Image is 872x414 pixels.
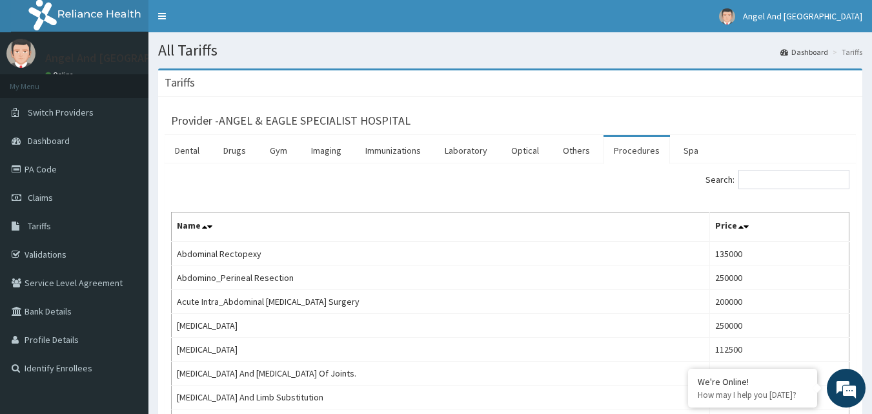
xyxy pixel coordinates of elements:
label: Search: [705,170,849,189]
td: [MEDICAL_DATA] [172,314,710,338]
a: Procedures [603,137,670,164]
span: Angel And [GEOGRAPHIC_DATA] [743,10,862,22]
a: Immunizations [355,137,431,164]
h3: Tariffs [165,77,195,88]
textarea: Type your message and hit 'Enter' [6,276,246,322]
td: [MEDICAL_DATA] And [MEDICAL_DATA] Of Joints. [172,362,710,386]
span: Claims [28,192,53,203]
th: Name [172,212,710,242]
span: Dashboard [28,135,70,147]
td: Acute Intra_Abdominal [MEDICAL_DATA] Surgery [172,290,710,314]
td: [MEDICAL_DATA] And Limb Substitution [172,386,710,409]
span: Switch Providers [28,107,94,118]
h3: Provider - ANGEL & EAGLE SPECIALIST HOSPITAL [171,115,411,127]
a: Online [45,70,76,79]
div: Chat with us now [67,72,217,89]
span: We're online! [75,125,178,255]
p: How may I help you today? [698,389,807,400]
li: Tariffs [829,47,862,57]
div: We're Online! [698,376,807,388]
td: 200000 [710,290,849,314]
img: d_794563401_company_1708531726252_794563401 [24,65,52,97]
a: Dashboard [780,47,828,57]
a: Laboratory [434,137,498,164]
div: Minimize live chat window [212,6,243,37]
td: 135000 [710,242,849,266]
h1: All Tariffs [158,42,862,59]
td: [MEDICAL_DATA] [172,338,710,362]
a: Drugs [213,137,256,164]
input: Search: [738,170,849,189]
span: Tariffs [28,220,51,232]
td: 250000 [710,314,849,338]
p: Angel And [GEOGRAPHIC_DATA] [45,52,205,64]
a: Optical [501,137,549,164]
a: Imaging [301,137,352,164]
img: User Image [6,39,35,68]
a: Dental [165,137,210,164]
img: User Image [719,8,735,25]
th: Price [710,212,849,242]
td: Abdomino_Perineal Resection [172,266,710,290]
td: 250000 [710,266,849,290]
td: Abdominal Rectopexy [172,242,710,266]
a: Spa [673,137,709,164]
a: Others [553,137,600,164]
td: 200000 [710,362,849,386]
td: 112500 [710,338,849,362]
a: Gym [259,137,298,164]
